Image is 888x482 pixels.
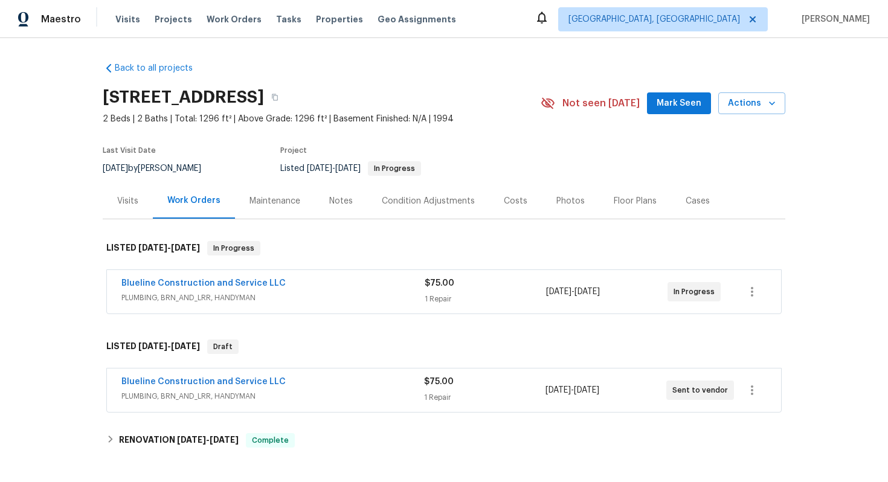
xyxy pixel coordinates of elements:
span: Last Visit Date [103,147,156,154]
span: $75.00 [425,279,454,288]
span: [DATE] [307,164,332,173]
span: [DATE] [171,243,200,252]
h6: RENOVATION [119,433,239,448]
div: 1 Repair [424,391,545,403]
span: Mark Seen [657,96,701,111]
span: Complete [247,434,294,446]
div: Work Orders [167,194,220,207]
span: - [138,243,200,252]
span: Visits [115,13,140,25]
span: PLUMBING, BRN_AND_LRR, HANDYMAN [121,390,424,402]
span: [DATE] [103,164,128,173]
span: [DATE] [177,435,206,444]
span: Sent to vendor [672,384,733,396]
span: [DATE] [138,342,167,350]
button: Mark Seen [647,92,711,115]
div: Floor Plans [614,195,657,207]
span: PLUMBING, BRN_AND_LRR, HANDYMAN [121,292,425,304]
span: In Progress [208,242,259,254]
a: Blueline Construction and Service LLC [121,378,286,386]
span: Draft [208,341,237,353]
span: - [546,286,600,298]
a: Blueline Construction and Service LLC [121,279,286,288]
div: Visits [117,195,138,207]
span: [DATE] [545,386,571,394]
span: Listed [280,164,421,173]
span: Properties [316,13,363,25]
span: In Progress [674,286,719,298]
h6: LISTED [106,339,200,354]
span: [DATE] [574,386,599,394]
h6: LISTED [106,241,200,255]
span: - [545,384,599,396]
span: [DATE] [171,342,200,350]
div: LISTED [DATE]-[DATE]In Progress [103,229,785,268]
span: [DATE] [210,435,239,444]
span: $75.00 [424,378,454,386]
span: Tasks [276,15,301,24]
span: In Progress [369,165,420,172]
span: [DATE] [574,288,600,296]
span: Project [280,147,307,154]
h2: [STREET_ADDRESS] [103,91,264,103]
div: Photos [556,195,585,207]
button: Actions [718,92,785,115]
div: Notes [329,195,353,207]
div: LISTED [DATE]-[DATE]Draft [103,327,785,366]
a: Back to all projects [103,62,219,74]
span: [DATE] [138,243,167,252]
span: 2 Beds | 2 Baths | Total: 1296 ft² | Above Grade: 1296 ft² | Basement Finished: N/A | 1994 [103,113,541,125]
button: Copy Address [264,86,286,108]
span: Geo Assignments [378,13,456,25]
div: Costs [504,195,527,207]
span: Projects [155,13,192,25]
span: - [307,164,361,173]
span: Maestro [41,13,81,25]
div: Condition Adjustments [382,195,475,207]
div: Maintenance [249,195,300,207]
span: [DATE] [546,288,571,296]
span: [PERSON_NAME] [797,13,870,25]
div: by [PERSON_NAME] [103,161,216,176]
span: Not seen [DATE] [562,97,640,109]
span: Actions [728,96,776,111]
span: Work Orders [207,13,262,25]
span: - [138,342,200,350]
div: Cases [686,195,710,207]
div: RENOVATION [DATE]-[DATE]Complete [103,426,785,455]
div: 1 Repair [425,293,546,305]
span: [DATE] [335,164,361,173]
span: [GEOGRAPHIC_DATA], [GEOGRAPHIC_DATA] [568,13,740,25]
span: - [177,435,239,444]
